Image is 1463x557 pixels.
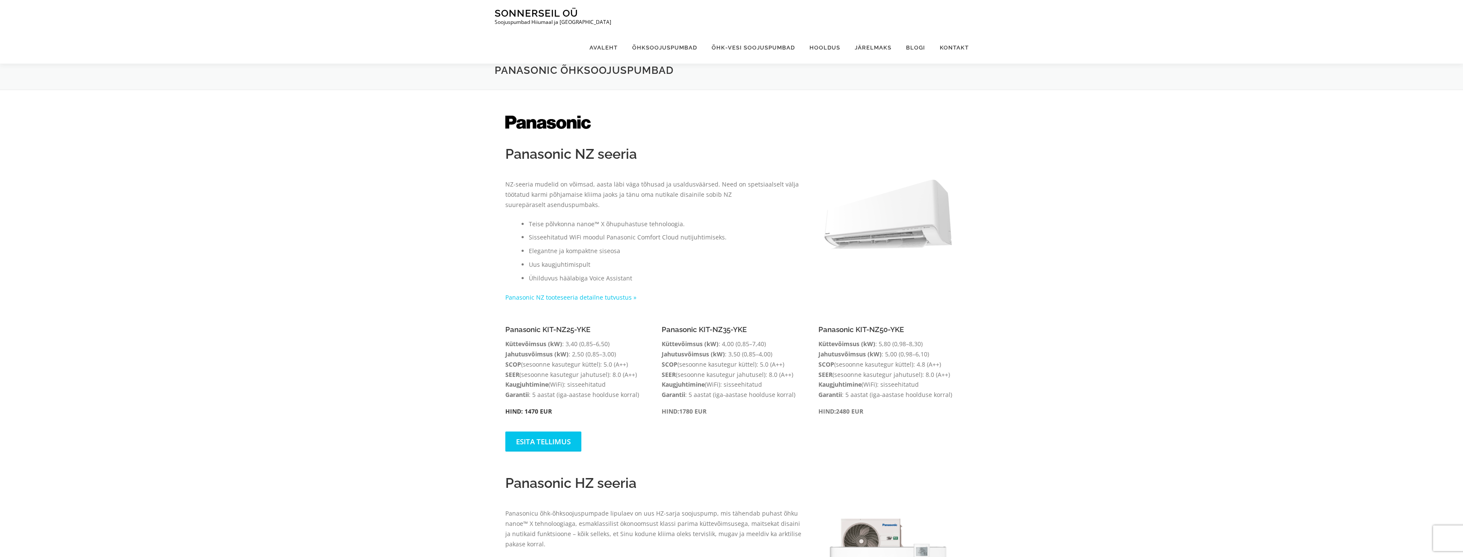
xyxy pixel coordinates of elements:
p: : 4,00 (0,85–7,40) : 3,50 (0,85–4,00) (sesoonne kasutegur küttel): 5.0 (A++) (sesoonne kasutegur ... [662,339,801,400]
strong: Garantii [505,391,529,399]
span: Panasonic NZ seeria [505,146,637,162]
img: Panasonic_logo.svg [505,116,591,129]
a: Hooldus [802,32,847,64]
img: INDOOR_CS-NZ35YKE_A OPEN VANE [824,179,952,250]
strong: SEER [818,370,833,379]
p: : 5,80 (0,98–8,30) : 5,00 (0,98–6,10) (sesoonne kasutegur küttel): 4.8 (A++) (sesoonne kasutegur ... [818,339,958,400]
li: Ühilduvus häälabiga Voice Assistant [529,273,801,283]
p: Soojuspumbad Hiiumaal ja [GEOGRAPHIC_DATA] [495,19,611,25]
a: Blogi [899,32,932,64]
p: : 3,40 (0,85–6,50) : 2,50 (0,85–3,00) (sesoonne kasutegur küttel): 5.0 (A++) (sesoonne kasutegur ... [505,339,645,400]
a: Järelmaks [847,32,899,64]
strong: Kaugjuhtimine [662,380,705,388]
strong: SCOP [818,360,834,368]
strong: Jahutusvõimsus (kW) [662,350,725,358]
strong: Garantii [818,391,842,399]
strong: SCOP [662,360,677,368]
strong: 2480 EUR [836,407,863,415]
a: Õhksoojuspumbad [625,32,704,64]
h4: Panasonic KIT-NZ25-YKE [505,326,645,334]
li: Elegantne ja kompaktne siseosa [529,246,801,256]
strong: SCOP [505,360,521,368]
a: Panasonic NZ tooteseeria detailne tutvustus » [505,293,636,301]
strong: Kaugjuhtimine [505,380,548,388]
a: Sonnerseil OÜ [495,7,578,19]
strong: Jahutusvõimsus (kW) [505,350,569,358]
li: Sisseehitatud WiFi moodul Panasonic Comfort Cloud nutijuhtimiseks. [529,232,801,242]
strong: HIND: [818,407,836,415]
strong: SEER [662,370,676,379]
span: Panasonic HZ seeria [505,475,636,491]
a: Avaleht [582,32,625,64]
a: Kontakt [932,32,969,64]
strong: Küttevõimsus (kW) [505,340,562,348]
strong: Küttevõimsus (kW) [662,340,718,348]
li: Uus kaugjuhtimispult [529,260,801,270]
a: Õhk-vesi soojuspumbad [704,32,802,64]
strong: Garantii [662,391,685,399]
h4: Panasonic KIT-NZ35-YKE [662,326,801,334]
strong: Jahutusvõimsus (kW) [818,350,882,358]
strong: Küttevõimsus (kW) [818,340,875,348]
a: Esita tellimus [505,432,581,452]
strong: SEER [505,370,519,379]
h1: Panasonic õhksoojuspumbad [495,64,969,77]
li: Teise põlvkonna nanoe™ X õhupuhastuse tehnoloogia. [529,219,801,229]
strong: Kaugjuhtimine [818,380,862,388]
strong: HIND: 1470 EUR [505,407,552,415]
strong: 1780 EUR [679,407,707,415]
strong: HIND: [662,407,679,415]
h4: Panasonic KIT-NZ50-YKE [818,326,958,334]
p: NZ-seeria mudelid on võimsad, aasta läbi väga tõhusad ja usaldusväärsed. Need on spetsiaalselt vä... [505,179,801,210]
p: Panasonicu õhk-õhksoojuspumpade lipulaev on uus HZ-sarja soojuspump, mis tähendab puhast õhku nan... [505,508,801,549]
